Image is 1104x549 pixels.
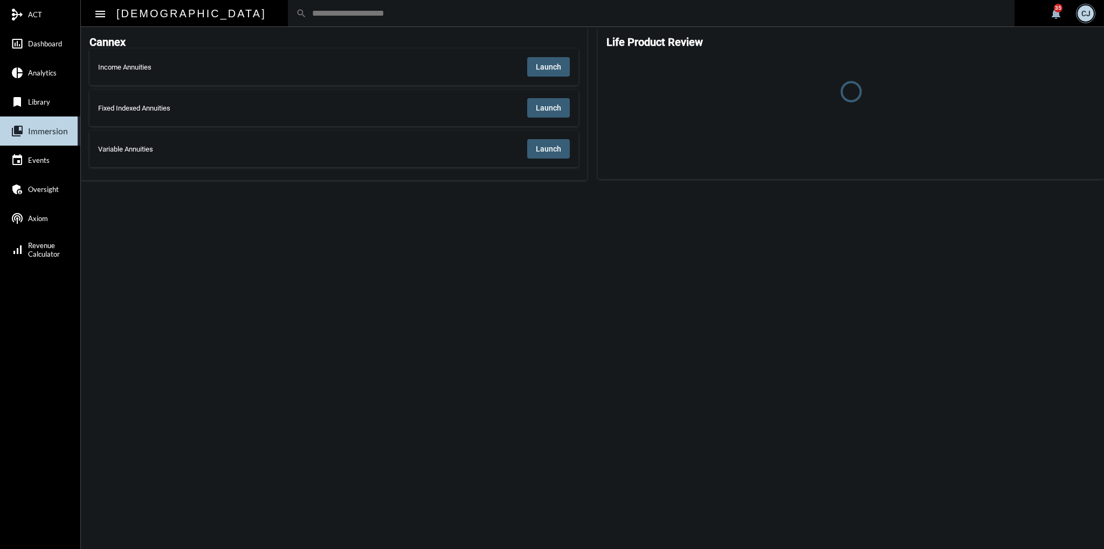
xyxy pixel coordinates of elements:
[606,36,703,49] h2: Life Product Review
[527,98,570,118] button: Launch
[28,68,57,77] span: Analytics
[89,36,126,49] h2: Cannex
[98,145,278,153] div: Variable Annuities
[116,5,266,22] h2: [DEMOGRAPHIC_DATA]
[296,8,307,19] mat-icon: search
[11,183,24,196] mat-icon: admin_panel_settings
[28,10,42,19] span: ACT
[1078,5,1094,22] div: CJ
[94,8,107,20] mat-icon: Side nav toggle icon
[28,241,60,258] span: Revenue Calculator
[11,37,24,50] mat-icon: insert_chart_outlined
[28,156,50,164] span: Events
[28,185,59,194] span: Oversight
[536,63,561,71] span: Launch
[98,104,289,112] div: Fixed Indexed Annuities
[527,139,570,159] button: Launch
[11,212,24,225] mat-icon: podcasts
[11,95,24,108] mat-icon: bookmark
[527,57,570,77] button: Launch
[11,154,24,167] mat-icon: event
[1054,4,1062,12] div: 35
[536,104,561,112] span: Launch
[11,66,24,79] mat-icon: pie_chart
[89,3,111,24] button: Toggle sidenav
[98,63,277,71] div: Income Annuities
[28,39,62,48] span: Dashboard
[1050,7,1062,20] mat-icon: notifications
[28,214,48,223] span: Axiom
[11,8,24,21] mat-icon: mediation
[11,125,24,138] mat-icon: collections_bookmark
[28,98,50,106] span: Library
[28,126,68,136] span: Immersion
[11,243,24,256] mat-icon: signal_cellular_alt
[536,145,561,153] span: Launch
